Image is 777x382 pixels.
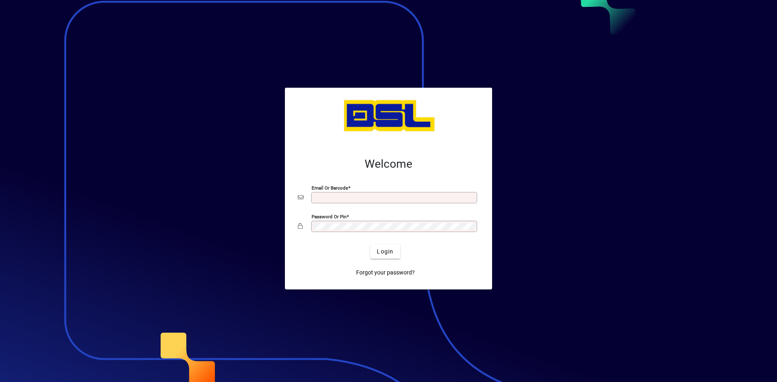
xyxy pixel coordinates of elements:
[312,185,348,191] mat-label: Email or Barcode
[356,268,415,277] span: Forgot your password?
[377,247,393,256] span: Login
[370,244,400,259] button: Login
[353,265,418,280] a: Forgot your password?
[312,214,346,219] mat-label: Password or Pin
[298,157,479,171] h2: Welcome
